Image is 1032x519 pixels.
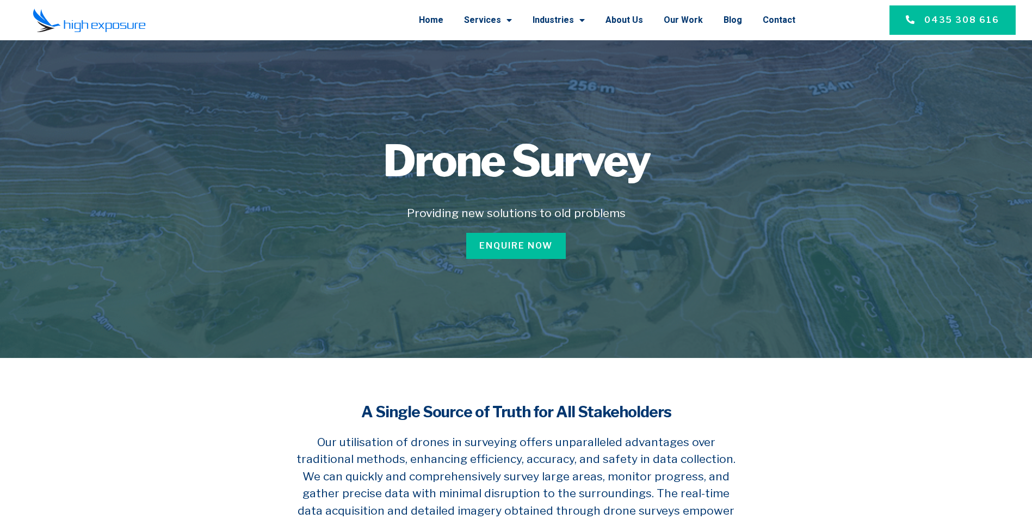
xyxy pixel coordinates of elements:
a: Home [419,6,443,34]
a: Services [464,6,512,34]
a: Industries [533,6,585,34]
h5: Providing new solutions to old problems [191,205,842,222]
nav: Menu [176,6,795,34]
a: 0435 308 616 [889,5,1016,35]
img: Final-Logo copy [33,8,146,33]
a: Contact [763,6,795,34]
h1: Drone Survey [191,139,842,183]
span: Enquire Now [479,239,553,252]
h4: A Single Source of Truth for All Stakeholders [293,401,739,423]
a: Blog [724,6,742,34]
a: About Us [605,6,643,34]
span: 0435 308 616 [924,14,999,27]
a: Our Work [664,6,703,34]
a: Enquire Now [466,233,566,259]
